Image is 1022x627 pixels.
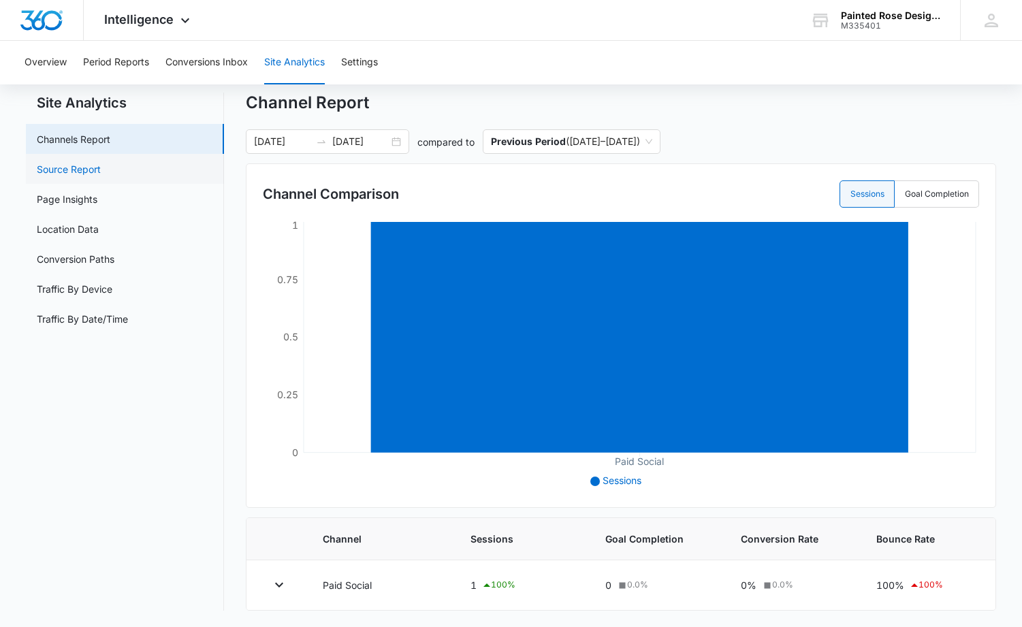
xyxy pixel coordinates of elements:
[615,455,664,467] tspan: Paid Social
[37,162,101,176] a: Source Report
[316,136,327,147] span: to
[316,136,327,147] span: swap-right
[417,135,475,149] p: compared to
[323,532,438,546] span: Channel
[741,578,844,592] div: 0%
[264,41,325,84] button: Site Analytics
[292,219,298,231] tspan: 1
[277,274,298,285] tspan: 0.75
[605,532,708,546] span: Goal Completion
[605,578,708,592] div: 0
[83,41,149,84] button: Period Reports
[26,93,224,113] h2: Site Analytics
[741,532,844,546] span: Conversion Rate
[263,184,399,204] h3: Channel Comparison
[254,134,310,149] input: Start date
[37,252,114,266] a: Conversion Paths
[481,577,515,594] div: 100 %
[332,134,389,149] input: End date
[37,222,99,236] a: Location Data
[277,389,298,400] tspan: 0.25
[292,447,298,458] tspan: 0
[470,532,573,546] span: Sessions
[268,574,290,596] button: Toggle Row Expanded
[37,192,97,206] a: Page Insights
[491,130,652,153] span: ( [DATE] – [DATE] )
[841,10,940,21] div: account name
[491,135,566,147] p: Previous Period
[341,41,378,84] button: Settings
[876,532,974,546] span: Bounce Rate
[246,93,369,113] h1: Channel Report
[306,560,454,611] td: Paid Social
[37,132,110,146] a: Channels Report
[37,282,112,296] a: Traffic By Device
[37,312,128,326] a: Traffic By Date/Time
[283,331,298,342] tspan: 0.5
[104,12,174,27] span: Intelligence
[761,579,793,591] div: 0.0 %
[616,579,648,591] div: 0.0 %
[841,21,940,31] div: account id
[895,180,979,208] label: Goal Completion
[876,577,974,594] div: 100%
[840,180,895,208] label: Sessions
[909,577,943,594] div: 100 %
[470,577,573,594] div: 1
[165,41,248,84] button: Conversions Inbox
[25,41,67,84] button: Overview
[603,475,641,486] span: Sessions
